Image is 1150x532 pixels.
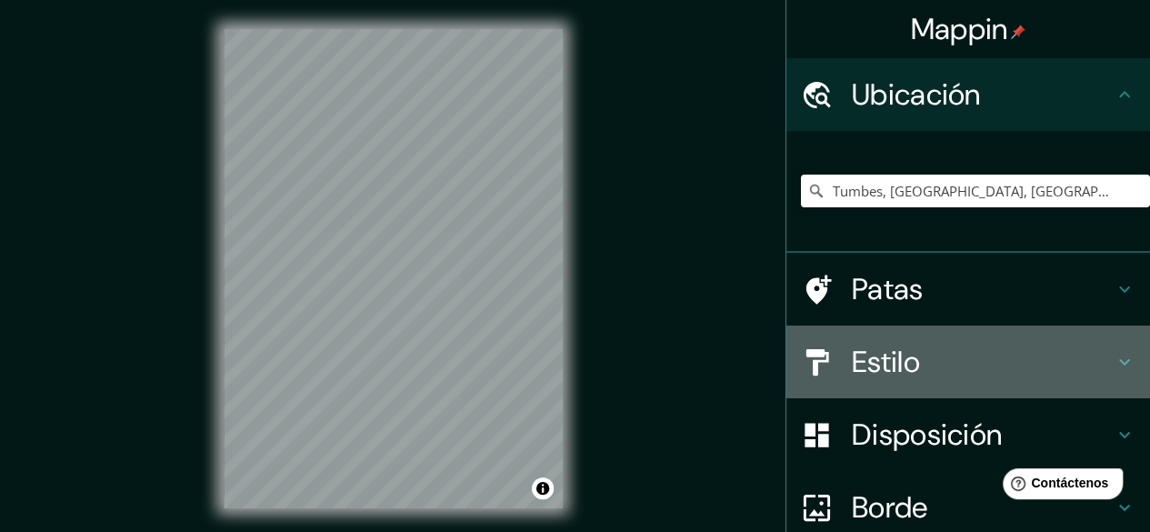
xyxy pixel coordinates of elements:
font: Borde [852,488,928,527]
iframe: Lanzador de widgets de ayuda [988,461,1130,512]
font: Ubicación [852,75,981,114]
font: Mappin [911,10,1008,48]
div: Disposición [786,398,1150,471]
div: Patas [786,253,1150,326]
input: Elige tu ciudad o zona [801,175,1150,207]
font: Patas [852,270,924,308]
div: Ubicación [786,58,1150,131]
div: Estilo [786,326,1150,398]
img: pin-icon.png [1011,25,1025,39]
font: Estilo [852,343,920,381]
canvas: Mapa [224,29,563,508]
button: Activar o desactivar atribución [532,477,554,499]
font: Disposición [852,416,1002,454]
